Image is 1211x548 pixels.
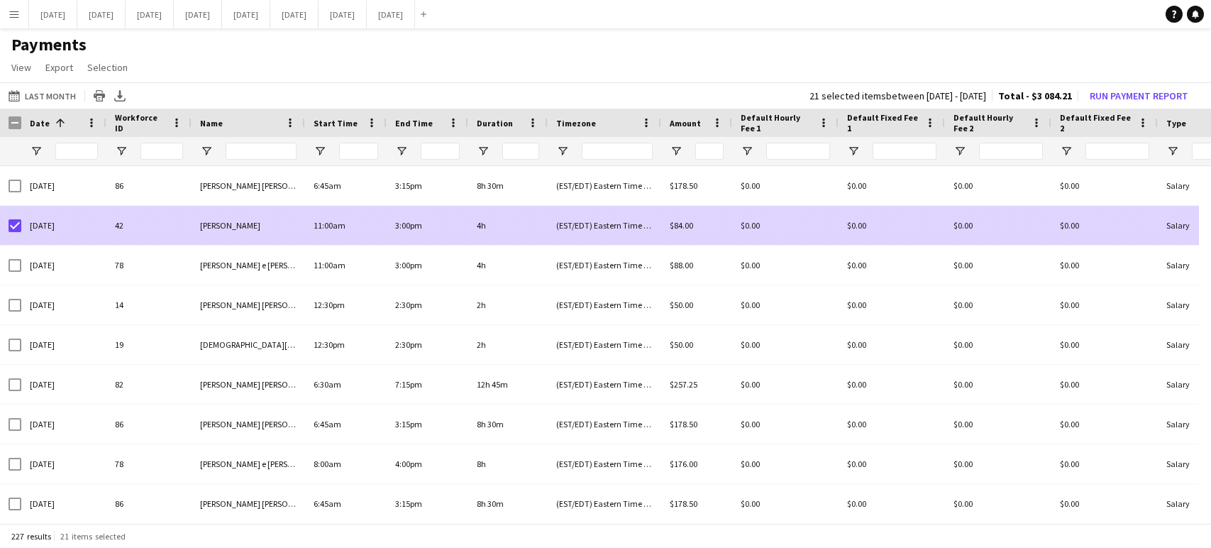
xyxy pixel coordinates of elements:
button: Open Filter Menu [847,145,860,158]
span: [PERSON_NAME] [PERSON_NAME] [200,300,322,310]
div: 8h 30m [468,166,548,205]
button: [DATE] [77,1,126,28]
div: $0.00 [945,405,1051,444]
span: Selection [87,61,128,74]
span: Default Hourly Fee 1 [741,112,813,133]
div: $0.00 [732,285,839,324]
div: $0.00 [945,285,1051,324]
input: Date Filter Input [55,143,98,160]
div: [DATE] [21,166,106,205]
div: 4h [468,206,548,245]
input: Default Hourly Fee 1 Filter Input [766,143,830,160]
input: Name Filter Input [226,143,297,160]
div: (EST/EDT) Eastern Time ([GEOGRAPHIC_DATA] & [GEOGRAPHIC_DATA]) [548,285,661,324]
div: $0.00 [839,206,945,245]
span: Default Fixed Fee 2 [1060,112,1132,133]
span: $178.50 [670,498,697,509]
input: Timezone Filter Input [582,143,653,160]
div: $0.00 [945,484,1051,523]
span: Default Fixed Fee 1 [847,112,919,133]
div: 6:45am [305,405,387,444]
div: $0.00 [1051,484,1158,523]
span: Amount [670,118,701,128]
input: End Time Filter Input [421,143,460,160]
div: $0.00 [732,365,839,404]
div: 6:30am [305,365,387,404]
span: Type [1166,118,1186,128]
div: 12:30pm [305,325,387,364]
div: $0.00 [1051,166,1158,205]
button: Open Filter Menu [1166,145,1179,158]
div: $0.00 [945,365,1051,404]
span: [DEMOGRAPHIC_DATA][PERSON_NAME] [PERSON_NAME] [200,339,407,350]
button: Open Filter Menu [200,145,213,158]
div: 2h [468,325,548,364]
button: Open Filter Menu [953,145,966,158]
div: $0.00 [732,166,839,205]
button: Open Filter Menu [477,145,490,158]
div: $0.00 [732,246,839,285]
div: (EST/EDT) Eastern Time ([GEOGRAPHIC_DATA] & [GEOGRAPHIC_DATA]) [548,444,661,483]
div: $0.00 [732,405,839,444]
a: Selection [82,58,133,77]
div: $0.00 [1051,285,1158,324]
button: [DATE] [367,1,415,28]
div: (EST/EDT) Eastern Time ([GEOGRAPHIC_DATA] & [GEOGRAPHIC_DATA]) [548,166,661,205]
button: Open Filter Menu [395,145,408,158]
div: $0.00 [1051,405,1158,444]
div: $0.00 [945,166,1051,205]
div: 8:00am [305,444,387,483]
span: Date [30,118,50,128]
div: 3:00pm [387,206,468,245]
div: 86 [106,405,192,444]
span: [PERSON_NAME] [PERSON_NAME] [200,379,322,390]
div: $0.00 [732,444,839,483]
div: 86 [106,484,192,523]
span: [PERSON_NAME] e [PERSON_NAME] [200,260,328,270]
div: $0.00 [839,365,945,404]
div: [DATE] [21,444,106,483]
div: $0.00 [1051,325,1158,364]
span: Start Time [314,118,358,128]
div: 8h [468,444,548,483]
button: Open Filter Menu [314,145,326,158]
div: [DATE] [21,285,106,324]
div: 42 [106,206,192,245]
div: 11:00am [305,206,387,245]
div: 3:00pm [387,246,468,285]
div: $0.00 [1051,444,1158,483]
div: 11:00am [305,246,387,285]
span: Total - $3 084.21 [998,89,1072,102]
button: Open Filter Menu [30,145,43,158]
div: $0.00 [1051,246,1158,285]
div: [DATE] [21,206,106,245]
input: Default Hourly Fee 2 Filter Input [979,143,1043,160]
span: $176.00 [670,459,697,469]
button: Open Filter Menu [1060,145,1073,158]
div: 82 [106,365,192,404]
button: Open Filter Menu [670,145,682,158]
input: Amount Filter Input [695,143,724,160]
div: 86 [106,166,192,205]
button: [DATE] [126,1,174,28]
div: 3:15pm [387,405,468,444]
div: $0.00 [1051,365,1158,404]
span: Default Hourly Fee 2 [953,112,1026,133]
div: $0.00 [839,325,945,364]
div: 2h [468,285,548,324]
span: Duration [477,118,513,128]
div: (EST/EDT) Eastern Time ([GEOGRAPHIC_DATA] & [GEOGRAPHIC_DATA]) [548,405,661,444]
div: $0.00 [839,444,945,483]
span: $50.00 [670,300,693,310]
span: $178.50 [670,180,697,191]
button: [DATE] [222,1,270,28]
span: [PERSON_NAME] e [PERSON_NAME] [200,459,328,469]
div: $0.00 [839,405,945,444]
div: $0.00 [732,484,839,523]
div: $0.00 [945,325,1051,364]
span: $50.00 [670,339,693,350]
button: Run Payment Report [1084,87,1194,105]
div: (EST/EDT) Eastern Time ([GEOGRAPHIC_DATA] & [GEOGRAPHIC_DATA]) [548,206,661,245]
div: 7:15pm [387,365,468,404]
app-action-btn: Export XLSX [111,87,128,104]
